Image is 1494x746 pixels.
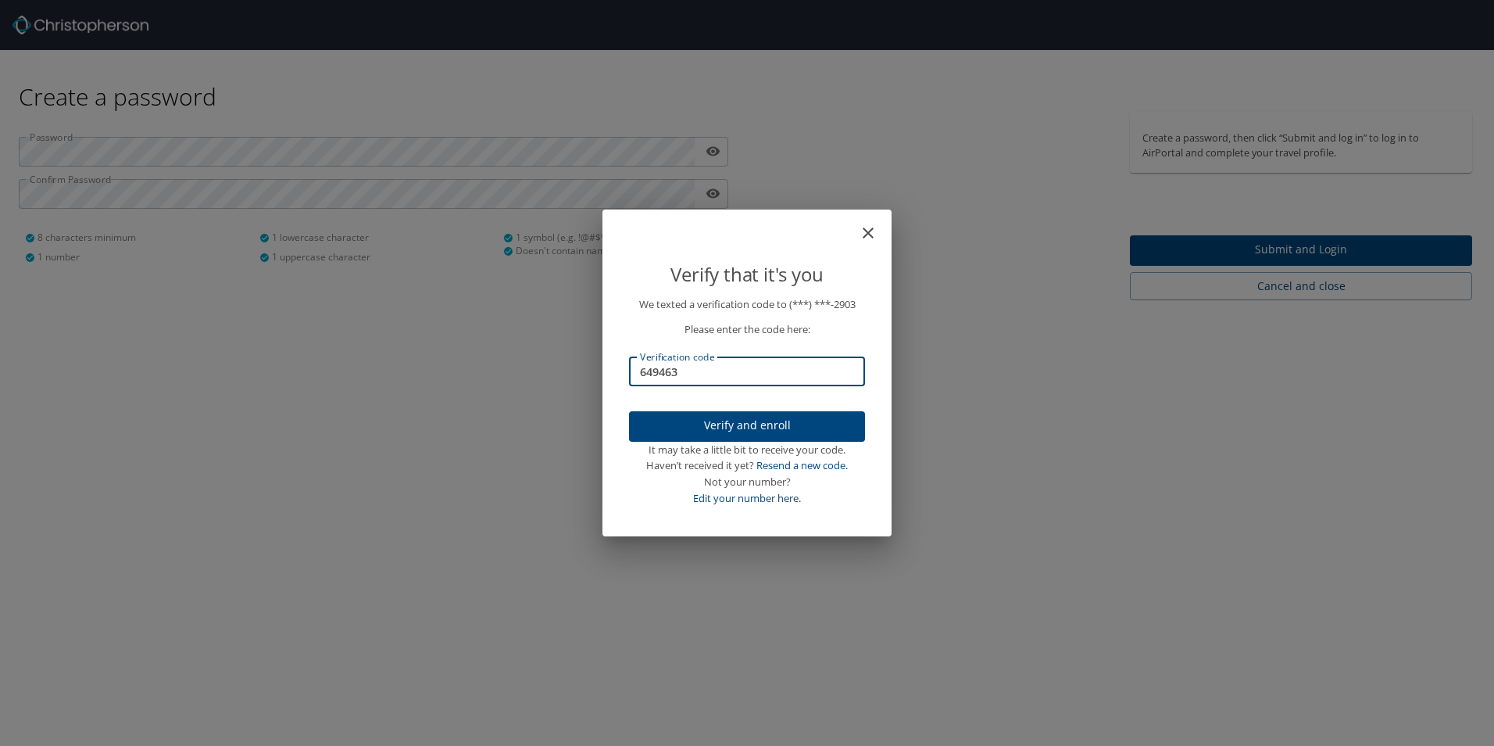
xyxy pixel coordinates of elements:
button: close [867,216,885,235]
p: Verify that it's you [629,260,865,289]
div: It may take a little bit to receive your code. [629,442,865,458]
a: Edit your number here. [693,491,801,505]
a: Resend a new code. [756,458,848,472]
span: Verify and enroll [642,416,852,436]
p: Please enter the code here: [629,321,865,338]
button: Verify and enroll [629,411,865,442]
div: Not your number? [629,474,865,490]
p: We texted a verification code to (***) ***- 2903 [629,296,865,313]
div: Haven’t received it yet? [629,457,865,474]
